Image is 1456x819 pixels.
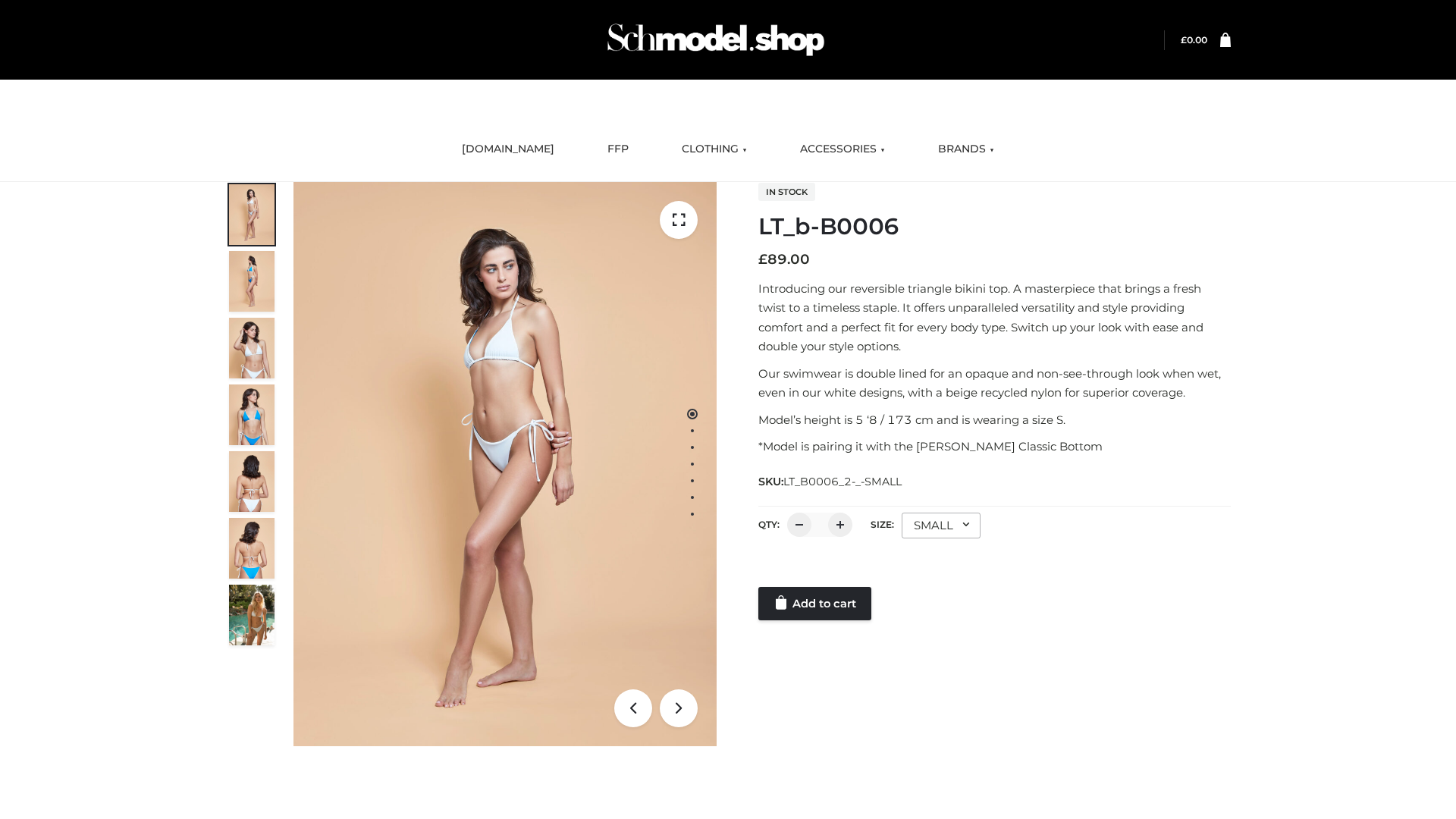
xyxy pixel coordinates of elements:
[229,184,275,245] img: ArielClassicBikiniTop_CloudNine_AzureSky_OW114ECO_1-scaled.jpg
[758,183,815,201] span: In stock
[229,585,275,645] img: Arieltop_CloudNine_AzureSky2.jpg
[871,519,894,530] label: Size:
[596,133,640,166] a: FFP
[758,251,767,268] span: £
[229,251,275,312] img: ArielClassicBikiniTop_CloudNine_AzureSky_OW114ECO_2-scaled.jpg
[758,519,780,530] label: QTY:
[1181,34,1187,45] span: £
[758,251,810,268] bdi: 89.00
[758,364,1231,403] p: Our swimwear is double lined for an opaque and non-see-through look when wet, even in our white d...
[670,133,758,166] a: CLOTHING
[229,384,275,445] img: ArielClassicBikiniTop_CloudNine_AzureSky_OW114ECO_4-scaled.jpg
[293,182,717,746] img: ArielClassicBikiniTop_CloudNine_AzureSky_OW114ECO_1
[1181,34,1207,45] bdi: 0.00
[758,410,1231,430] p: Model’s height is 5 ‘8 / 173 cm and is wearing a size S.
[229,318,275,378] img: ArielClassicBikiniTop_CloudNine_AzureSky_OW114ECO_3-scaled.jpg
[229,451,275,512] img: ArielClassicBikiniTop_CloudNine_AzureSky_OW114ECO_7-scaled.jpg
[1181,34,1207,45] a: £0.00
[758,472,903,491] span: SKU:
[902,513,981,538] div: SMALL
[783,475,902,488] span: LT_B0006_2-_-SMALL
[789,133,896,166] a: ACCESSORIES
[758,437,1231,457] p: *Model is pairing it with the [PERSON_NAME] Classic Bottom
[758,213,1231,240] h1: LT_b-B0006
[758,587,871,620] a: Add to cart
[229,518,275,579] img: ArielClassicBikiniTop_CloudNine_AzureSky_OW114ECO_8-scaled.jpg
[758,279,1231,356] p: Introducing our reversible triangle bikini top. A masterpiece that brings a fresh twist to a time...
[927,133,1006,166] a: BRANDS
[602,10,830,70] img: Schmodel Admin 964
[450,133,566,166] a: [DOMAIN_NAME]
